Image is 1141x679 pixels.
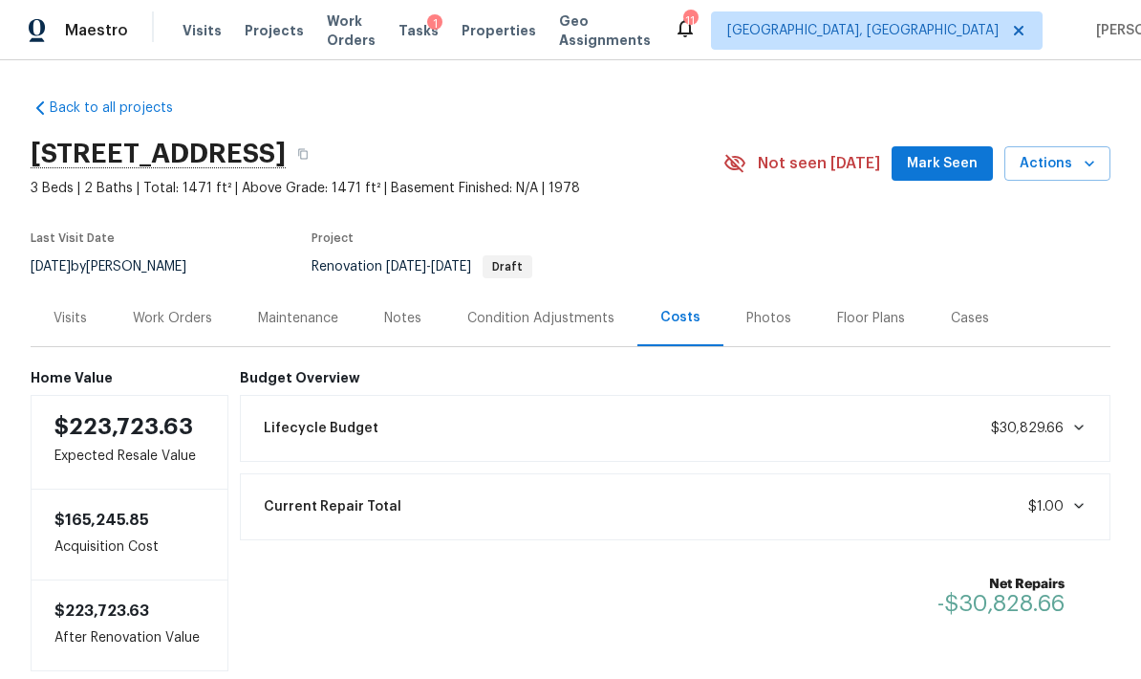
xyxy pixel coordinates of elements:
[327,11,376,50] span: Work Orders
[386,260,471,274] span: -
[54,513,149,528] span: $165,245.85
[386,260,426,274] span: [DATE]
[65,21,128,40] span: Maestro
[31,370,228,385] h6: Home Value
[1004,146,1110,182] button: Actions
[31,260,71,274] span: [DATE]
[31,255,209,278] div: by [PERSON_NAME]
[264,497,401,516] span: Current Repair Total
[31,490,228,580] div: Acquisition Cost
[937,575,1065,594] b: Net Repairs
[462,21,536,40] span: Properties
[245,21,304,40] span: Projects
[727,21,999,40] span: [GEOGRAPHIC_DATA], [GEOGRAPHIC_DATA]
[467,309,614,328] div: Condition Adjustments
[384,309,421,328] div: Notes
[758,154,880,173] span: Not seen [DATE]
[427,14,442,33] div: 1
[991,422,1064,435] span: $30,829.66
[559,11,651,50] span: Geo Assignments
[683,11,697,31] div: 11
[54,415,193,438] span: $223,723.63
[54,603,149,619] span: $223,723.63
[31,179,723,198] span: 3 Beds | 2 Baths | Total: 1471 ft² | Above Grade: 1471 ft² | Basement Finished: N/A | 1978
[484,261,530,273] span: Draft
[240,370,1111,385] h6: Budget Overview
[1028,500,1064,514] span: $1.00
[31,395,228,490] div: Expected Resale Value
[837,309,905,328] div: Floor Plans
[312,260,532,274] span: Renovation
[31,232,115,244] span: Last Visit Date
[31,99,214,118] a: Back to all projects
[54,309,87,328] div: Visits
[431,260,471,274] span: [DATE]
[312,232,354,244] span: Project
[937,592,1065,615] span: -$30,828.66
[892,146,993,182] button: Mark Seen
[1020,152,1095,176] span: Actions
[660,308,700,327] div: Costs
[907,152,978,176] span: Mark Seen
[31,580,228,671] div: After Renovation Value
[951,309,989,328] div: Cases
[286,137,320,171] button: Copy Address
[258,309,338,328] div: Maintenance
[746,309,791,328] div: Photos
[133,309,212,328] div: Work Orders
[183,21,222,40] span: Visits
[398,24,439,37] span: Tasks
[264,419,378,438] span: Lifecycle Budget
